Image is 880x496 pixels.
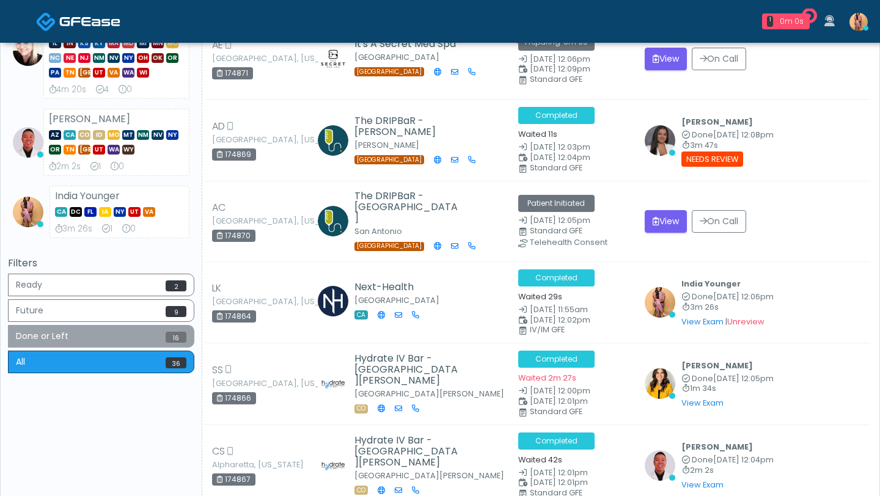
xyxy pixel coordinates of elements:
div: Standard GFE [530,227,642,235]
span: CA [64,130,76,140]
a: Docovia [36,1,120,41]
span: WA [108,145,120,155]
a: View Exam [681,480,724,490]
div: Average Review Time [55,223,92,235]
span: NV [152,130,164,140]
span: 16 [166,332,186,343]
span: [DATE] 12:03pm [530,142,590,152]
span: IL [49,38,61,48]
small: 3m 26s [681,304,774,312]
span: 2 [166,280,186,291]
span: MT [122,130,134,140]
div: 174866 [212,392,256,404]
span: [DATE] 12:00pm [530,385,590,396]
div: Average Review Time [49,161,81,173]
span: [DATE] 12:05pm [713,373,774,384]
img: Cynthia Petersen [13,35,43,66]
div: IV/IM GFE [530,326,642,334]
span: ID [93,130,105,140]
span: OK [152,53,164,63]
span: 9 [166,306,186,317]
span: [DATE] 12:01pm [530,477,588,487]
h5: Filters [8,258,194,269]
small: [PERSON_NAME] [354,140,419,150]
img: Docovia [36,12,56,32]
small: [GEOGRAPHIC_DATA][PERSON_NAME] [354,470,504,481]
h5: Hydrate IV Bar - [GEOGRAPHIC_DATA][PERSON_NAME] [354,353,461,386]
span: CO [78,130,90,140]
small: Waited 2m 27s [518,373,576,383]
span: [DATE] 12:05pm [530,215,590,225]
span: VA [108,68,120,78]
a: View Exam [681,316,724,327]
small: [GEOGRAPHIC_DATA], [US_STATE] [212,136,279,144]
img: Jason Jackson [318,125,348,156]
small: Scheduled Time [518,479,631,487]
span: [DATE] 12:06pm [530,54,590,64]
strong: India Younger [55,189,120,203]
span: NM [137,130,149,140]
span: Completed [518,351,595,368]
span: LK [212,281,221,296]
b: [PERSON_NAME] [681,442,753,452]
small: [GEOGRAPHIC_DATA][PERSON_NAME] [354,388,504,399]
img: Michelle Kimble [318,368,348,399]
small: Scheduled Time [518,398,631,406]
small: Date Created [518,306,631,314]
div: Basic example [8,274,194,376]
small: Alpharetta, [US_STATE] [212,461,279,469]
div: 174871 [212,67,253,79]
span: WA [122,68,134,78]
small: [GEOGRAPHIC_DATA], [US_STATE] [212,217,279,225]
div: Exams Completed [96,84,109,96]
span: Done [692,291,713,302]
div: Exams Completed [90,161,101,173]
small: Date Created [518,144,631,151]
span: [GEOGRAPHIC_DATA] [354,242,424,251]
small: Completed at [681,456,774,464]
button: Future9 [8,299,194,322]
img: Michael Nelson [318,206,348,236]
div: Extended Exams [122,223,136,235]
small: [GEOGRAPHIC_DATA], [US_STATE] [212,55,279,62]
a: View Exam [681,398,724,408]
button: On Call [692,210,746,233]
span: TN [64,145,76,155]
small: Date Created [518,56,631,64]
h5: It's A Secret Med Spa [354,38,461,49]
img: India Younger [849,13,868,31]
div: Standard GFE [530,76,642,83]
div: 174869 [212,148,256,161]
div: Average Review Time [49,84,86,96]
small: 1m 34s [681,385,774,393]
span: SS [212,363,223,377]
span: NC [49,53,61,63]
h5: Next-Health [354,282,439,293]
img: Anjali Nandakumar [645,125,675,156]
span: NV [108,53,120,63]
img: Kevin Peake [318,286,348,316]
img: Gerald Dungo [645,450,675,481]
span: [DATE] 12:02pm [530,315,590,325]
button: Open LiveChat chat widget [10,5,46,42]
div: Standard GFE [530,408,642,415]
button: View [645,48,687,70]
div: 0m 0s [778,16,805,27]
div: Extended Exams [119,84,132,96]
small: Waited 11s [518,129,557,139]
span: NM [93,53,105,63]
span: CS [212,444,225,459]
span: Done [692,129,713,140]
small: Completed at [681,293,774,301]
button: On Call [692,48,746,70]
div: 1 [767,16,773,27]
span: WY [122,145,134,155]
span: AC [212,200,226,215]
span: MO [166,38,178,48]
div: 174870 [212,230,255,242]
span: [GEOGRAPHIC_DATA] [78,68,90,78]
small: 3m 47s [681,142,774,150]
span: MD [122,38,134,48]
h5: The DRIPBaR - [GEOGRAPHIC_DATA] [354,191,461,224]
span: AD [212,119,225,134]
